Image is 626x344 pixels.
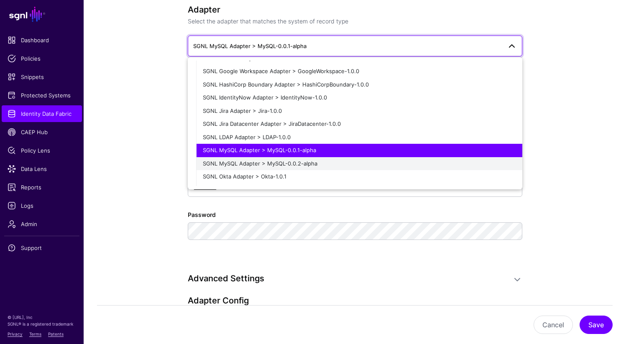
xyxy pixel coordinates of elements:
span: Dashboard [8,36,76,44]
h3: Adapter Config [188,296,522,306]
h3: Advanced Settings [188,273,506,283]
a: Policy Lens [2,142,82,159]
button: SGNL LDAP Adapter > LDAP-1.0.0 [196,131,522,144]
a: Logs [2,197,82,214]
p: Select the adapter that matches the system of record type [188,17,522,25]
a: Admin [2,216,82,232]
span: CAEP Hub [8,128,76,136]
span: SGNL Jira Datacenter Adapter > JiraDatacenter-1.0.0 [203,120,341,127]
button: SGNL HashiCorp Boundary Adapter > HashiCorpBoundary-1.0.0 [196,78,522,92]
a: Privacy [8,331,23,336]
span: Policy Lens [8,146,76,155]
button: SGNL MySQL Adapter > MySQL-0.0.2-alpha [196,157,522,171]
span: SGNL Okta Adapter > Okta-1.0.1 [203,173,286,180]
span: Policies [8,54,76,63]
a: Terms [29,331,41,336]
a: Protected Systems [2,87,82,104]
span: SGNL Google Workspace Adapter > GoogleWorkspace-1.0.0 [203,68,359,74]
button: SGNL Okta Adapter > Okta-1.0.1 [196,170,522,183]
button: Cancel [534,316,573,334]
p: SGNL® is a registered trademark [8,321,76,327]
span: Snippets [8,73,76,81]
a: Patents [48,331,64,336]
button: SGNL MySQL Adapter > MySQL-0.0.1-alpha [196,144,522,157]
span: Reports [8,183,76,191]
span: SGNL HashiCorp Boundary Adapter > HashiCorpBoundary-1.0.0 [203,81,369,88]
button: Save [580,316,613,334]
a: SGNL [5,5,79,23]
span: SGNL MySQL Adapter > MySQL-0.0.2-alpha [203,160,317,167]
a: Reports [2,179,82,196]
p: © [URL], Inc [8,314,76,321]
button: SGNL PagerDuty Adapter > PagerDuty-1.0.0 [196,183,522,197]
span: Protected Systems [8,91,76,99]
span: Admin [8,220,76,228]
span: SGNL LDAP Adapter > LDAP-1.0.0 [203,134,291,140]
button: SGNL Jira Adapter > Jira-1.0.0 [196,104,522,118]
button: SGNL Jira Datacenter Adapter > JiraDatacenter-1.0.0 [196,117,522,131]
span: Logs [8,201,76,210]
span: SGNL MySQL Adapter > MySQL-0.0.1-alpha [203,147,316,153]
h3: Adapter [188,5,522,15]
label: Password [188,210,216,219]
span: Support [8,244,76,252]
span: Data Lens [8,165,76,173]
span: Identity Data Fabric [8,110,76,118]
a: Dashboard [2,32,82,48]
span: SGNL MySQL Adapter > MySQL-0.0.1-alpha [193,43,307,49]
button: SGNL Google Workspace Adapter > GoogleWorkspace-1.0.0 [196,65,522,78]
a: Identity Data Fabric [2,105,82,122]
span: SGNL Jira Adapter > Jira-1.0.0 [203,107,282,114]
span: SGNL IdentityNow Adapter > IdentityNow-1.0.0 [203,94,327,101]
a: Policies [2,50,82,67]
button: SGNL IdentityNow Adapter > IdentityNow-1.0.0 [196,91,522,104]
a: Data Lens [2,161,82,177]
a: CAEP Hub [2,124,82,140]
a: Snippets [2,69,82,85]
